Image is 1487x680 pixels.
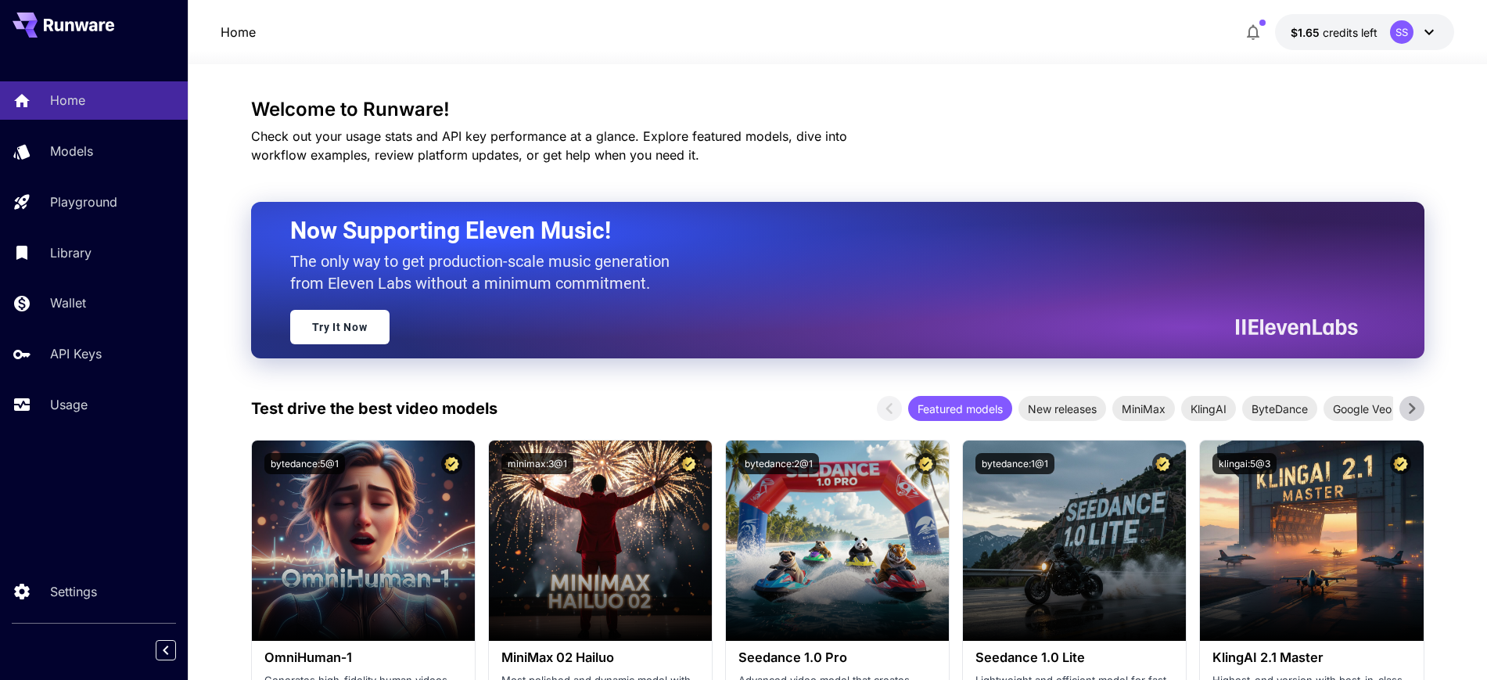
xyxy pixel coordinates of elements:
[975,650,1173,665] h3: Seedance 1.0 Lite
[1390,453,1411,474] button: Certified Model – Vetted for best performance and includes a commercial license.
[167,636,188,664] div: Collapse sidebar
[221,23,256,41] nav: breadcrumb
[290,310,390,344] a: Try It Now
[1242,401,1317,417] span: ByteDance
[1242,396,1317,421] div: ByteDance
[1323,26,1377,39] span: credits left
[726,441,949,641] img: alt
[915,453,936,474] button: Certified Model – Vetted for best performance and includes a commercial license.
[1152,453,1173,474] button: Certified Model – Vetted for best performance and includes a commercial license.
[1112,401,1175,417] span: MiniMax
[50,293,86,312] p: Wallet
[50,142,93,160] p: Models
[489,441,712,641] img: alt
[1291,26,1323,39] span: $1.65
[251,397,497,420] p: Test drive the best video models
[1200,441,1423,641] img: alt
[908,401,1012,417] span: Featured models
[1212,650,1410,665] h3: KlingAI 2.1 Master
[290,216,1346,246] h2: Now Supporting Eleven Music!
[50,395,88,414] p: Usage
[252,441,475,641] img: alt
[738,650,936,665] h3: Seedance 1.0 Pro
[264,650,462,665] h3: OmniHuman‑1
[1181,401,1236,417] span: KlingAI
[1018,396,1106,421] div: New releases
[290,250,681,294] p: The only way to get production-scale music generation from Eleven Labs without a minimum commitment.
[50,192,117,211] p: Playground
[963,441,1186,641] img: alt
[908,396,1012,421] div: Featured models
[678,453,699,474] button: Certified Model – Vetted for best performance and includes a commercial license.
[156,640,176,660] button: Collapse sidebar
[1018,401,1106,417] span: New releases
[1324,396,1401,421] div: Google Veo
[251,128,847,163] span: Check out your usage stats and API key performance at a glance. Explore featured models, dive int...
[975,453,1054,474] button: bytedance:1@1
[221,23,256,41] a: Home
[1275,14,1454,50] button: $1.64978SS
[501,453,573,474] button: minimax:3@1
[441,453,462,474] button: Certified Model – Vetted for best performance and includes a commercial license.
[1112,396,1175,421] div: MiniMax
[738,453,819,474] button: bytedance:2@1
[1291,24,1377,41] div: $1.64978
[1324,401,1401,417] span: Google Veo
[501,650,699,665] h3: MiniMax 02 Hailuo
[50,243,92,262] p: Library
[50,344,102,363] p: API Keys
[1212,453,1277,474] button: klingai:5@3
[251,99,1424,121] h3: Welcome to Runware!
[1181,396,1236,421] div: KlingAI
[50,91,85,110] p: Home
[264,453,345,474] button: bytedance:5@1
[1390,20,1413,44] div: SS
[50,582,97,601] p: Settings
